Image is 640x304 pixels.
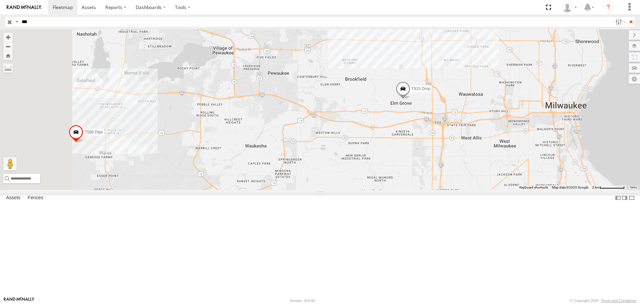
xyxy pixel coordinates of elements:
span: Map data ©2025 Google [552,186,588,189]
span: T586 Pipe [85,130,103,134]
label: Map Settings [629,74,640,84]
label: Measure [3,63,13,73]
a: Terms and Conditions [601,299,636,303]
label: Search Query [14,17,19,27]
div: © Copyright 2025 - [570,299,636,303]
label: Dock Summary Table to the Right [621,193,628,203]
button: Zoom in [3,33,13,42]
button: Zoom Home [3,51,13,60]
label: Fences [24,194,47,203]
span: 2 km [592,186,600,189]
i: ? [603,2,614,13]
label: Assets [3,194,24,203]
a: Visit our Website [4,297,34,304]
button: Zoom out [3,42,13,51]
div: AJ Klotz [560,2,579,12]
div: Version: 310.00 [290,299,315,303]
span: T915 Drop [412,86,431,91]
img: rand-logo.svg [7,5,41,10]
button: Map Scale: 2 km per 71 pixels [590,185,627,190]
button: Drag Pegman onto the map to open Street View [3,157,17,171]
label: Search Filter Options [613,17,627,27]
label: Hide Summary Table [628,193,635,203]
a: Terms (opens in new tab) [630,186,637,189]
label: Dock Summary Table to the Left [615,193,621,203]
button: Keyboard shortcuts [519,185,548,190]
